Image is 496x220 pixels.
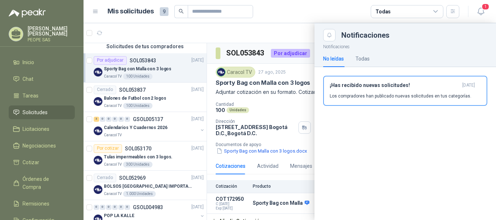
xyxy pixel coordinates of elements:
button: 1 [474,5,487,18]
p: [PERSON_NAME] [PERSON_NAME] [28,26,75,36]
span: Licitaciones [23,125,49,133]
span: Inicio [23,58,34,66]
span: Cotizar [23,158,39,166]
a: Solicitudes [9,105,75,119]
button: ¡Has recibido nuevas solicitudes![DATE] Los compradores han publicado nuevas solicitudes en tus c... [323,76,487,106]
span: search [179,9,184,14]
button: Close [323,29,336,41]
a: Licitaciones [9,122,75,136]
p: Notificaciones [314,41,496,50]
div: Notificaciones [341,32,487,39]
a: Chat [9,72,75,86]
a: Órdenes de Compra [9,172,75,194]
h1: Mis solicitudes [107,6,154,17]
div: Todas [375,8,391,16]
span: 9 [160,7,168,16]
span: Negociaciones [23,142,56,150]
h3: ¡Has recibido nuevas solicitudes! [330,82,459,88]
a: Remisiones [9,197,75,211]
div: No leídas [323,55,344,63]
p: Los compradores han publicado nuevas solicitudes en tus categorías. [330,93,471,99]
span: Chat [23,75,33,83]
div: Todas [355,55,370,63]
a: Negociaciones [9,139,75,153]
span: Solicitudes [23,108,48,116]
span: [DATE] [462,82,475,88]
p: PEOPE SAS [28,38,75,42]
span: Remisiones [23,200,49,208]
img: Logo peakr [9,9,46,17]
span: Tareas [23,92,38,100]
a: Inicio [9,55,75,69]
a: Cotizar [9,155,75,169]
span: 1 [481,3,489,10]
span: Órdenes de Compra [23,175,68,191]
a: Tareas [9,89,75,103]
